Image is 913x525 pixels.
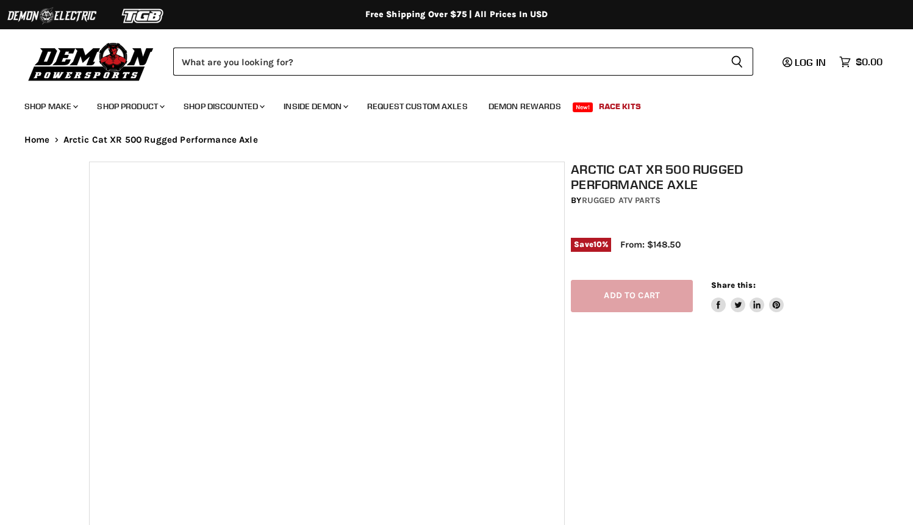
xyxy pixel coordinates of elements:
a: Shop Discounted [174,94,272,119]
span: Log in [795,56,826,68]
span: Arctic Cat XR 500 Rugged Performance Axle [63,135,258,145]
img: TGB Logo 2 [98,4,189,27]
a: Shop Make [15,94,85,119]
button: Search [721,48,753,76]
img: Demon Electric Logo 2 [6,4,98,27]
form: Product [173,48,753,76]
img: Demon Powersports [24,40,158,83]
a: Request Custom Axles [358,94,477,119]
a: Inside Demon [274,94,356,119]
a: Race Kits [590,94,650,119]
h1: Arctic Cat XR 500 Rugged Performance Axle [571,162,830,192]
aside: Share this: [711,280,784,312]
ul: Main menu [15,89,879,119]
a: Shop Product [88,94,172,119]
a: Demon Rewards [479,94,570,119]
a: Home [24,135,50,145]
input: Search [173,48,721,76]
span: Save % [571,238,611,251]
div: by [571,194,830,207]
span: Share this: [711,280,755,290]
a: $0.00 [833,53,889,71]
a: Rugged ATV Parts [582,195,661,205]
a: Log in [777,57,833,68]
span: 10 [593,240,602,249]
span: New! [573,102,593,112]
span: From: $148.50 [620,239,681,250]
span: $0.00 [856,56,883,68]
